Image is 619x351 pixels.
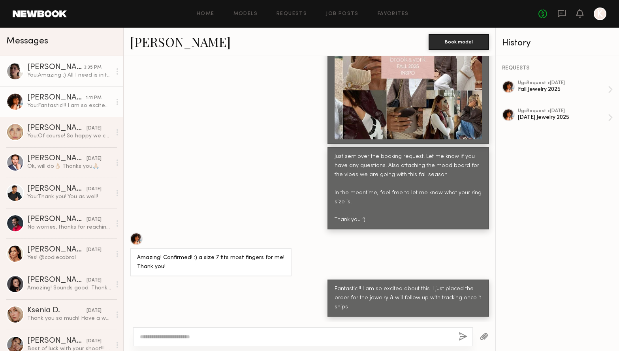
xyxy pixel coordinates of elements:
a: ugcRequest •[DATE]Fall Jewelry 2025 [518,81,613,99]
div: Just sent over the booking request! Let me know if you have any questions. Also attaching the moo... [335,152,482,225]
div: Thank you so much! Have a wonderful day! [27,315,111,322]
div: [PERSON_NAME] [27,337,87,345]
div: [DATE] [87,307,102,315]
a: Home [197,11,214,17]
div: History [502,39,613,48]
div: [DATE] [87,186,102,193]
div: Yes! @codiecabral [27,254,111,261]
a: Requests [277,11,307,17]
div: 3:35 PM [84,64,102,71]
div: [PERSON_NAME] [27,185,87,193]
div: [DATE] [87,338,102,345]
div: Amazing! Confirmed! :) a size 7 fits most fingers for me! Thank you! [137,253,284,272]
div: ugc Request • [DATE] [518,81,608,86]
div: You: Of course! So happy we could get this project completed & will reach out again soon for some... [27,132,111,140]
div: 1:11 PM [86,94,102,102]
a: Book model [429,38,489,45]
a: Favorites [378,11,409,17]
div: [PERSON_NAME] [27,246,87,254]
div: You: Thank you! You as well! [27,193,111,201]
div: Fantastic!!! I am so excited about this. I just placed the order for the jewelry & will follow up... [335,285,482,312]
div: [DATE] [87,125,102,132]
div: [PERSON_NAME] [27,124,87,132]
div: [PERSON_NAME] [27,155,87,163]
div: You: Amazing :) All I need is initial for the necklace, ring size and I can get the order placed! [27,71,111,79]
div: You: Fantastic!!! I am so excited about this. I just placed the order for the jewelry & will foll... [27,102,111,109]
div: [DATE] Jewelry 2025 [518,114,608,121]
span: Messages [6,37,48,46]
a: Job Posts [326,11,359,17]
div: [DATE] [87,155,102,163]
div: [DATE] [87,246,102,254]
div: Fall Jewelry 2025 [518,86,608,93]
a: Models [233,11,258,17]
div: [PERSON_NAME] [27,64,84,71]
a: [PERSON_NAME] [130,33,231,50]
div: [PERSON_NAME] [27,94,86,102]
div: REQUESTS [502,66,613,71]
div: Ok, will do👌🏼 Thanks you🙏🏼 [27,163,111,170]
div: [DATE] [87,216,102,223]
div: [PERSON_NAME] [27,216,87,223]
a: ugcRequest •[DATE][DATE] Jewelry 2025 [518,109,613,127]
div: [DATE] [87,277,102,284]
button: Book model [429,34,489,50]
div: No worries, thanks for reaching out [PERSON_NAME] [27,223,111,231]
div: Amazing! Sounds good. Thank you [27,284,111,292]
div: ugc Request • [DATE] [518,109,608,114]
div: Ksenia D. [27,307,87,315]
a: K [594,8,606,20]
div: [PERSON_NAME] [27,276,87,284]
